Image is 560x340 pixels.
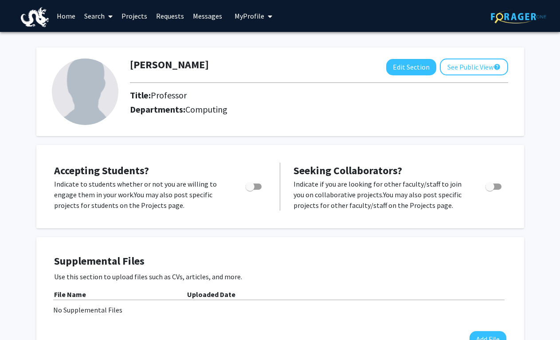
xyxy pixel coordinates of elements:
a: Messages [188,0,227,31]
span: Accepting Students? [54,164,149,177]
h2: Departments: [123,104,515,115]
span: My Profile [235,12,264,20]
b: Uploaded Date [187,290,235,299]
a: Requests [152,0,188,31]
p: Indicate if you are looking for other faculty/staff to join you on collaborative projects. You ma... [294,179,469,211]
a: Home [52,0,80,31]
p: Indicate to students whether or not you are willing to engage them in your work. You may also pos... [54,179,229,211]
h2: Title: [130,90,187,101]
span: Computing [185,104,227,115]
div: No Supplemental Files [53,305,507,315]
button: Edit Section [386,59,436,75]
div: Toggle [242,179,266,192]
img: Drexel University Logo [21,7,49,27]
mat-icon: help [493,62,501,72]
b: File Name [54,290,86,299]
div: Toggle [482,179,506,192]
img: Profile Picture [52,59,118,125]
p: Use this section to upload files such as CVs, articles, and more. [54,271,506,282]
a: Search [80,0,117,31]
h1: [PERSON_NAME] [130,59,209,71]
span: Professor [151,90,187,101]
button: See Public View [440,59,508,75]
img: ForagerOne Logo [491,10,546,23]
iframe: Chat [7,300,38,333]
span: Seeking Collaborators? [294,164,402,177]
a: Projects [117,0,152,31]
h4: Supplemental Files [54,255,506,268]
